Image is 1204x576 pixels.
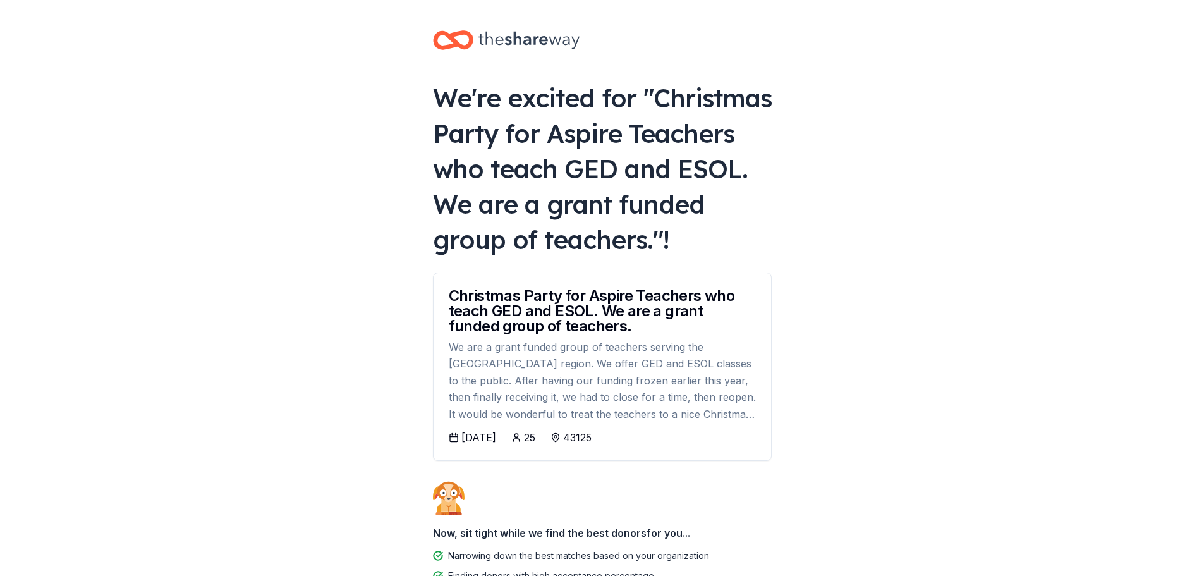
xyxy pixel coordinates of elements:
div: We are a grant funded group of teachers serving the [GEOGRAPHIC_DATA] region. We offer GED and ES... [449,339,756,422]
div: [DATE] [461,430,496,445]
div: Narrowing down the best matches based on your organization [448,548,709,563]
div: 43125 [563,430,592,445]
div: Christmas Party for Aspire Teachers who teach GED and ESOL. We are a grant funded group of teachers. [449,288,756,334]
img: Dog waiting patiently [433,481,465,515]
div: Now, sit tight while we find the best donors for you... [433,520,772,546]
div: 25 [524,430,535,445]
div: We're excited for " Christmas Party for Aspire Teachers who teach GED and ESOL. We are a grant fu... [433,80,772,257]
